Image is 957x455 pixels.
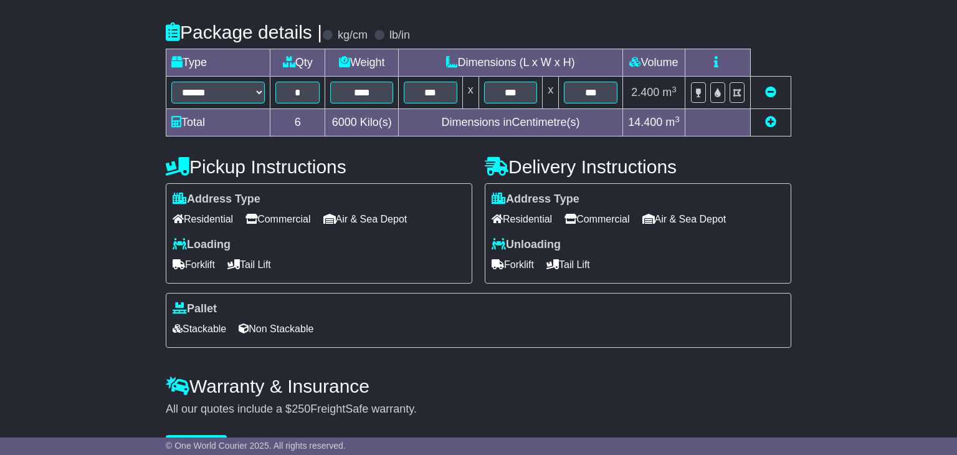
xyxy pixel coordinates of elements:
[173,255,215,274] span: Forklift
[662,86,677,98] span: m
[227,255,271,274] span: Tail Lift
[389,29,410,42] label: lb/in
[564,209,629,229] span: Commercial
[492,193,579,206] label: Address Type
[245,209,310,229] span: Commercial
[642,209,726,229] span: Air & Sea Depot
[166,403,791,416] div: All our quotes include a $ FreightSafe warranty.
[323,209,407,229] span: Air & Sea Depot
[462,77,478,109] td: x
[166,376,791,396] h4: Warranty & Insurance
[631,86,659,98] span: 2.400
[628,116,662,128] span: 14.400
[270,49,325,77] td: Qty
[399,109,623,136] td: Dimensions in Centimetre(s)
[672,85,677,94] sup: 3
[765,86,776,98] a: Remove this item
[332,116,357,128] span: 6000
[622,49,685,77] td: Volume
[675,115,680,124] sup: 3
[166,441,346,451] span: © One World Courier 2025. All rights reserved.
[492,238,561,252] label: Unloading
[166,22,322,42] h4: Package details |
[665,116,680,128] span: m
[485,156,791,177] h4: Delivery Instructions
[543,77,559,109] td: x
[173,302,217,316] label: Pallet
[166,109,270,136] td: Total
[173,193,260,206] label: Address Type
[173,319,226,338] span: Stackable
[492,209,552,229] span: Residential
[492,255,534,274] span: Forklift
[270,109,325,136] td: 6
[173,209,233,229] span: Residential
[166,156,472,177] h4: Pickup Instructions
[546,255,590,274] span: Tail Lift
[173,238,231,252] label: Loading
[292,403,310,415] span: 250
[338,29,368,42] label: kg/cm
[325,49,399,77] td: Weight
[765,116,776,128] a: Add new item
[325,109,399,136] td: Kilo(s)
[166,49,270,77] td: Type
[239,319,313,338] span: Non Stackable
[399,49,623,77] td: Dimensions (L x W x H)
